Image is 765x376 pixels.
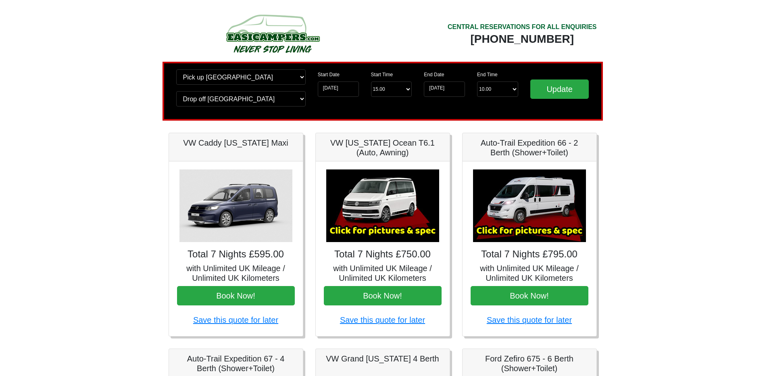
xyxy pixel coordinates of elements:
[471,354,588,373] h5: Ford Zefiro 675 - 6 Berth (Shower+Toilet)
[179,169,292,242] img: VW Caddy California Maxi
[318,81,359,97] input: Start Date
[471,138,588,157] h5: Auto-Trail Expedition 66 - 2 Berth (Shower+Toilet)
[318,71,340,78] label: Start Date
[487,315,572,324] a: Save this quote for later
[471,249,588,260] h4: Total 7 Nights £795.00
[196,11,349,56] img: campers-checkout-logo.png
[471,263,588,283] h5: with Unlimited UK Mileage / Unlimited UK Kilometers
[177,249,295,260] h4: Total 7 Nights £595.00
[324,263,442,283] h5: with Unlimited UK Mileage / Unlimited UK Kilometers
[177,138,295,148] h5: VW Caddy [US_STATE] Maxi
[324,249,442,260] h4: Total 7 Nights £750.00
[340,315,425,324] a: Save this quote for later
[177,286,295,305] button: Book Now!
[324,138,442,157] h5: VW [US_STATE] Ocean T6.1 (Auto, Awning)
[448,22,597,32] div: CENTRAL RESERVATIONS FOR ALL ENQUIRIES
[177,263,295,283] h5: with Unlimited UK Mileage / Unlimited UK Kilometers
[424,71,444,78] label: End Date
[471,286,588,305] button: Book Now!
[326,169,439,242] img: VW California Ocean T6.1 (Auto, Awning)
[477,71,498,78] label: End Time
[448,32,597,46] div: [PHONE_NUMBER]
[177,354,295,373] h5: Auto-Trail Expedition 67 - 4 Berth (Shower+Toilet)
[371,71,393,78] label: Start Time
[193,315,278,324] a: Save this quote for later
[530,79,589,99] input: Update
[424,81,465,97] input: Return Date
[324,286,442,305] button: Book Now!
[473,169,586,242] img: Auto-Trail Expedition 66 - 2 Berth (Shower+Toilet)
[324,354,442,363] h5: VW Grand [US_STATE] 4 Berth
